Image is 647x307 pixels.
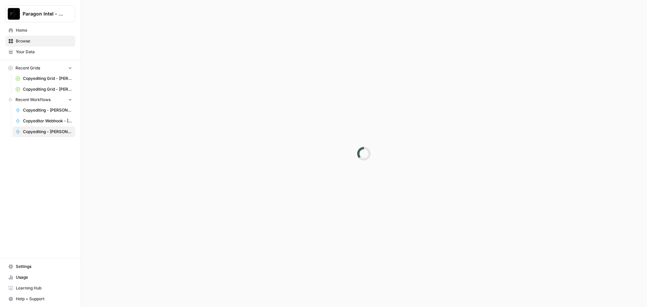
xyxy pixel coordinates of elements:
a: Browse [5,36,75,47]
a: Copyediting - [PERSON_NAME] [12,105,75,116]
span: Copyediting - [PERSON_NAME] [23,107,72,113]
span: Paragon Intel - Copyediting [23,10,63,17]
span: Copyeditor Webhook - [PERSON_NAME] [23,118,72,124]
span: Help + Support [16,296,72,302]
span: Usage [16,274,72,280]
a: Learning Hub [5,283,75,294]
a: Home [5,25,75,36]
span: Copyediting Grid - [PERSON_NAME] [23,75,72,82]
span: Learning Hub [16,285,72,291]
a: Copyediting Grid - [PERSON_NAME] [12,84,75,95]
a: Copyediting Grid - [PERSON_NAME] [12,73,75,84]
span: Recent Grids [16,65,40,71]
span: Home [16,27,72,33]
a: Copyediting - [PERSON_NAME] [12,126,75,137]
a: Your Data [5,47,75,57]
button: Help + Support [5,294,75,304]
span: Copyediting - [PERSON_NAME] [23,129,72,135]
span: Your Data [16,49,72,55]
span: Browse [16,38,72,44]
a: Usage [5,272,75,283]
button: Workspace: Paragon Intel - Copyediting [5,5,75,22]
span: Recent Workflows [16,97,51,103]
button: Recent Grids [5,63,75,73]
span: Copyediting Grid - [PERSON_NAME] [23,86,72,92]
img: Paragon Intel - Copyediting Logo [8,8,20,20]
span: Settings [16,264,72,270]
a: Copyeditor Webhook - [PERSON_NAME] [12,116,75,126]
button: Recent Workflows [5,95,75,105]
a: Settings [5,261,75,272]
